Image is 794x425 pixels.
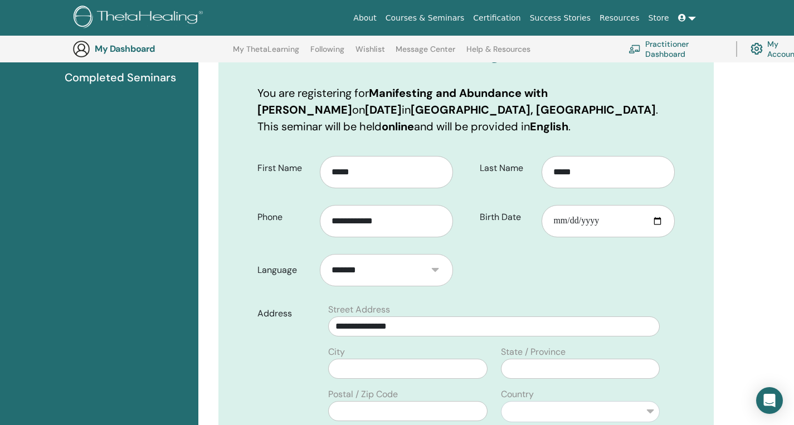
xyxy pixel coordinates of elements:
a: Wishlist [355,45,385,62]
h3: Confirm Your Registration [257,43,675,63]
b: [DATE] [365,102,402,117]
label: Last Name [471,158,542,179]
a: Courses & Seminars [381,8,469,28]
a: Message Center [396,45,455,62]
label: Address [249,303,322,324]
label: Birth Date [471,207,542,228]
img: cog.svg [751,40,763,57]
span: Completed Seminars [65,69,176,86]
a: Resources [595,8,644,28]
label: City [328,345,345,359]
a: About [349,8,381,28]
label: Country [501,388,534,401]
b: [GEOGRAPHIC_DATA], [GEOGRAPHIC_DATA] [411,102,656,117]
label: First Name [249,158,320,179]
label: Street Address [328,303,390,316]
img: chalkboard-teacher.svg [629,45,641,53]
label: Postal / Zip Code [328,388,398,401]
b: online [382,119,414,134]
label: Phone [249,207,320,228]
img: logo.png [74,6,207,31]
h3: My Dashboard [95,43,206,54]
p: You are registering for on in . This seminar will be held and will be provided in . [257,85,675,135]
img: generic-user-icon.jpg [72,40,90,58]
a: Help & Resources [466,45,530,62]
label: Language [249,260,320,281]
a: Following [310,45,344,62]
label: State / Province [501,345,566,359]
a: My ThetaLearning [233,45,299,62]
a: Practitioner Dashboard [629,37,723,61]
a: Store [644,8,674,28]
a: Certification [469,8,525,28]
div: Open Intercom Messenger [756,387,783,414]
b: Manifesting and Abundance with [PERSON_NAME] [257,86,548,117]
a: Success Stories [525,8,595,28]
b: English [530,119,568,134]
